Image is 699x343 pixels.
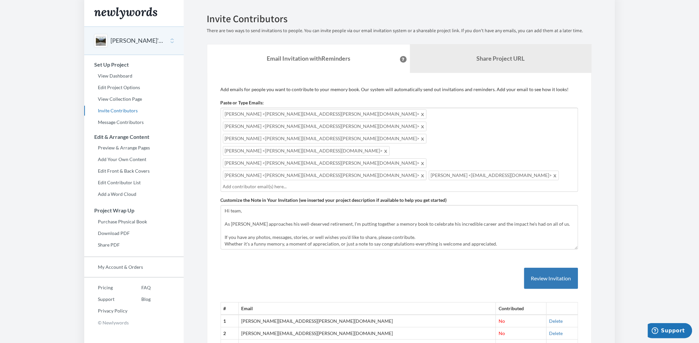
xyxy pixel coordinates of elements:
[84,294,128,304] a: Support
[549,330,563,336] a: Delete
[111,36,165,45] button: [PERSON_NAME]'s retirement
[94,7,157,19] img: Newlywords logo
[207,13,592,24] h2: Invite Contributors
[648,323,692,340] iframe: Opens a widget where you can chat to one of our agents
[84,143,184,153] a: Preview & Arrange Pages
[207,28,592,34] p: There are two ways to send invitations to people. You can invite people via our email invitation ...
[85,207,184,213] h3: Project Wrap Up
[223,134,427,143] span: [PERSON_NAME] <[PERSON_NAME][EMAIL_ADDRESS][PERSON_NAME][DOMAIN_NAME]>
[221,205,578,250] textarea: Hi team, As [PERSON_NAME] approaches his well-deserved retirement, I'm putting together a memory ...
[84,94,184,104] a: View Collection Page
[221,86,578,93] p: Add emails for people you want to contribute to your memory book. Our system will automatically s...
[84,117,184,127] a: Message Contributors
[85,134,184,140] h3: Edit & Arrange Content
[499,318,505,324] span: No
[499,330,505,336] span: No
[85,62,184,68] h3: Set Up Project
[84,317,184,328] p: © Newlywords
[223,109,427,119] span: [PERSON_NAME] <[PERSON_NAME][EMAIL_ADDRESS][PERSON_NAME][DOMAIN_NAME]>
[84,166,184,176] a: Edit Front & Back Covers
[477,55,525,62] b: Share Project URL
[221,197,447,203] label: Customize the Note in Your Invitation (we inserted your project description if available to help ...
[128,294,151,304] a: Blog
[84,262,184,272] a: My Account & Orders
[239,303,496,315] th: Email
[84,228,184,238] a: Download PDF
[549,318,563,324] a: Delete
[84,189,184,199] a: Add a Word Cloud
[221,315,239,327] th: 1
[84,306,128,316] a: Privacy Policy
[221,327,239,340] th: 2
[524,268,578,289] button: Review Invitation
[84,240,184,250] a: Share PDF
[221,99,264,106] label: Paste or Type Emails:
[429,171,559,180] span: [PERSON_NAME] <[EMAIL_ADDRESS][DOMAIN_NAME]>
[221,303,239,315] th: #
[84,154,184,164] a: Add Your Own Content
[84,71,184,81] a: View Dashboard
[223,171,427,180] span: [PERSON_NAME] <[PERSON_NAME][EMAIL_ADDRESS][PERSON_NAME][DOMAIN_NAME]>
[84,283,128,293] a: Pricing
[267,55,350,62] strong: Email Invitation with Reminders
[223,122,427,131] span: [PERSON_NAME] <[PERSON_NAME][EMAIL_ADDRESS][PERSON_NAME][DOMAIN_NAME]>
[84,178,184,188] a: Edit Contributor List
[239,327,496,340] td: [PERSON_NAME][EMAIL_ADDRESS][PERSON_NAME][DOMAIN_NAME]
[223,183,576,190] input: Add contributor email(s) here...
[128,283,151,293] a: FAQ
[223,158,427,168] span: [PERSON_NAME] <[PERSON_NAME][EMAIL_ADDRESS][PERSON_NAME][DOMAIN_NAME]>
[239,315,496,327] td: [PERSON_NAME][EMAIL_ADDRESS][PERSON_NAME][DOMAIN_NAME]
[496,303,546,315] th: Contributed
[84,83,184,92] a: Edit Project Options
[84,217,184,227] a: Purchase Physical Book
[84,106,184,116] a: Invite Contributors
[223,146,390,156] span: [PERSON_NAME] <[PERSON_NAME][EMAIL_ADDRESS][DOMAIN_NAME]>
